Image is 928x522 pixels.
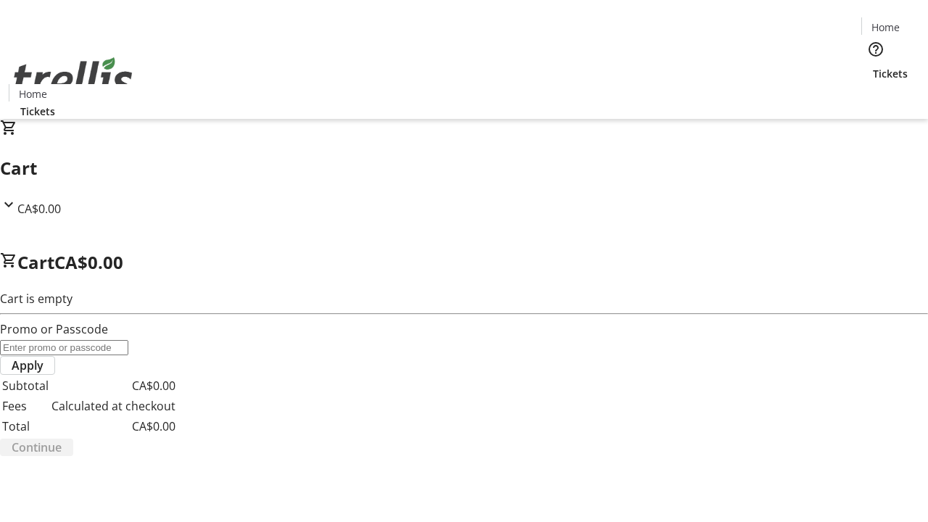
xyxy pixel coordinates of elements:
[9,41,138,114] img: Orient E2E Organization d5sCwGF6H7's Logo
[51,376,176,395] td: CA$0.00
[861,81,890,110] button: Cart
[9,104,67,119] a: Tickets
[871,20,900,35] span: Home
[861,66,919,81] a: Tickets
[12,357,43,374] span: Apply
[51,397,176,415] td: Calculated at checkout
[1,397,49,415] td: Fees
[19,86,47,101] span: Home
[862,20,908,35] a: Home
[54,250,123,274] span: CA$0.00
[17,201,61,217] span: CA$0.00
[1,417,49,436] td: Total
[51,417,176,436] td: CA$0.00
[861,35,890,64] button: Help
[1,376,49,395] td: Subtotal
[20,104,55,119] span: Tickets
[9,86,56,101] a: Home
[873,66,908,81] span: Tickets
